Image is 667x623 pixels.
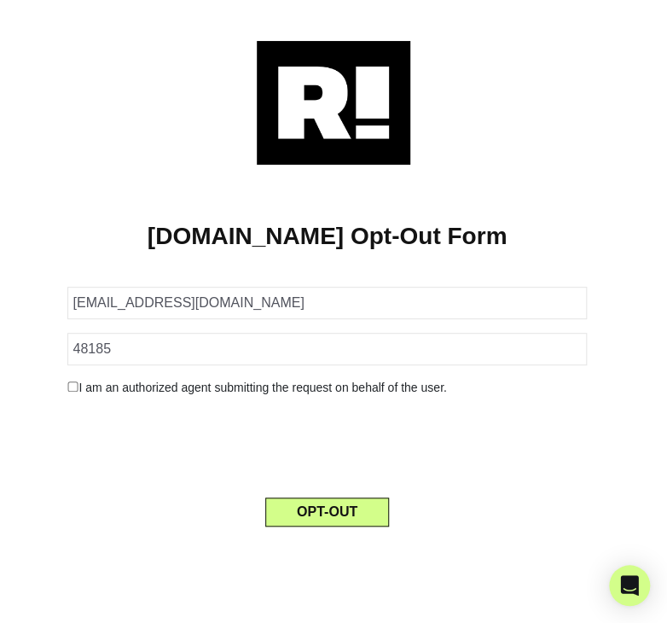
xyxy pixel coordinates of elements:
div: Open Intercom Messenger [609,565,650,606]
img: Retention.com [257,41,410,165]
button: OPT-OUT [265,498,389,527]
iframe: reCAPTCHA [197,410,456,477]
div: I am an authorized agent submitting the request on behalf of the user. [55,379,599,397]
h1: [DOMAIN_NAME] Opt-Out Form [26,222,629,251]
input: Zipcode [67,333,586,365]
input: Email Address [67,287,586,319]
